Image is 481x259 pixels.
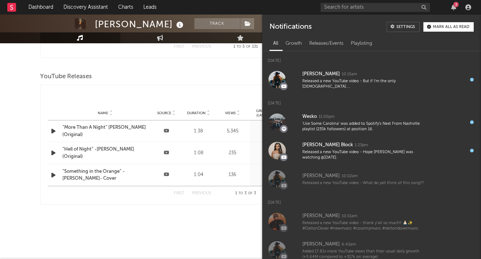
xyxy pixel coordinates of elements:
[40,72,92,81] span: YouTube Releases
[217,150,248,157] div: 235
[95,18,185,30] div: [PERSON_NAME]
[262,65,481,94] a: [PERSON_NAME]10:15amReleased a new YouTube video - But if I'm the only [DEMOGRAPHIC_DATA]....
[302,220,431,232] div: Released a new YouTube video - thank y’all so much!! 🙏🏻✨ #DaltonDover #newmusic #countrymusic #da...
[226,189,266,198] div: 1 3 3
[185,150,213,157] div: 1:08
[187,111,206,115] span: Duration
[347,37,376,50] div: Playlisting
[98,111,108,115] span: Name
[302,240,340,249] div: [PERSON_NAME]
[269,37,282,50] div: All
[238,192,243,195] span: to
[252,128,281,135] div: 13
[342,214,357,219] div: 10:01am
[62,146,148,160] a: “Hell of Night” -[PERSON_NAME] (Original)
[342,174,358,179] div: 10:02am
[269,22,311,32] div: Notifications
[302,79,431,90] div: Released a new YouTube video - But if I'm the only [DEMOGRAPHIC_DATA]....
[174,191,185,195] button: First
[217,128,248,135] div: 5,345
[192,191,211,195] button: Previous
[185,171,213,179] div: 1:04
[302,141,353,150] div: [PERSON_NAME] Block
[262,207,481,236] a: [PERSON_NAME]10:01amReleased a new YouTube video - thank y’all so much!! 🙏🏻✨ #DaltonDover #newmus...
[225,111,236,115] span: Views
[194,18,240,29] button: Track
[302,150,431,161] div: Released a new YouTube video - Hope [PERSON_NAME] was watching @[DATE].
[342,72,357,77] div: 10:15am
[256,113,272,117] p: (Last 7d)
[396,25,415,29] div: Settings
[217,171,248,179] div: 136
[262,136,481,165] a: [PERSON_NAME] Block1:23pmReleased a new YouTube video - Hope [PERSON_NAME] was watching @[DATE].
[453,2,459,7] div: 3
[302,112,317,121] div: Wesko
[387,22,420,32] a: Settings
[423,22,474,32] button: Mark all as read
[226,43,266,51] div: 1 5 131
[433,25,469,29] div: Mark all as read
[319,114,334,120] div: 11:00pm
[248,192,252,195] span: of
[342,242,356,247] div: 6:42am
[185,128,213,135] div: 1:38
[302,172,340,180] div: [PERSON_NAME]
[282,37,306,50] div: Growth
[262,108,481,136] a: Wesko11:00pm'Use Some Carolina' was added to Spotify's Next From Nashville playlist (235k followe...
[256,109,272,113] p: Growth
[246,45,251,48] span: of
[62,168,148,182] a: “Something in the Orange” - [PERSON_NAME]- Cover
[302,212,340,220] div: [PERSON_NAME]
[306,37,347,50] div: Releases/Events
[302,70,340,79] div: [PERSON_NAME]
[262,51,481,65] div: [DATE]
[237,45,241,48] span: to
[451,4,456,10] button: 3
[192,45,211,49] button: Previous
[157,111,171,115] span: Source
[262,193,481,207] div: [DATE]
[321,3,430,12] input: Search for artists
[174,45,185,49] button: First
[62,124,148,138] a: “More Than A Night” [PERSON_NAME] (Original)
[302,180,431,186] div: Released a new YouTube video - What do yall think of this song??.
[355,143,368,148] div: 1:23pm
[302,121,431,132] div: 'Use Some Carolina' was added to Spotify's Next From Nashville playlist (235k followers) at posit...
[262,165,481,193] a: [PERSON_NAME]10:02amReleased a new YouTube video - What do yall think of this song??.
[262,94,481,108] div: [DATE]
